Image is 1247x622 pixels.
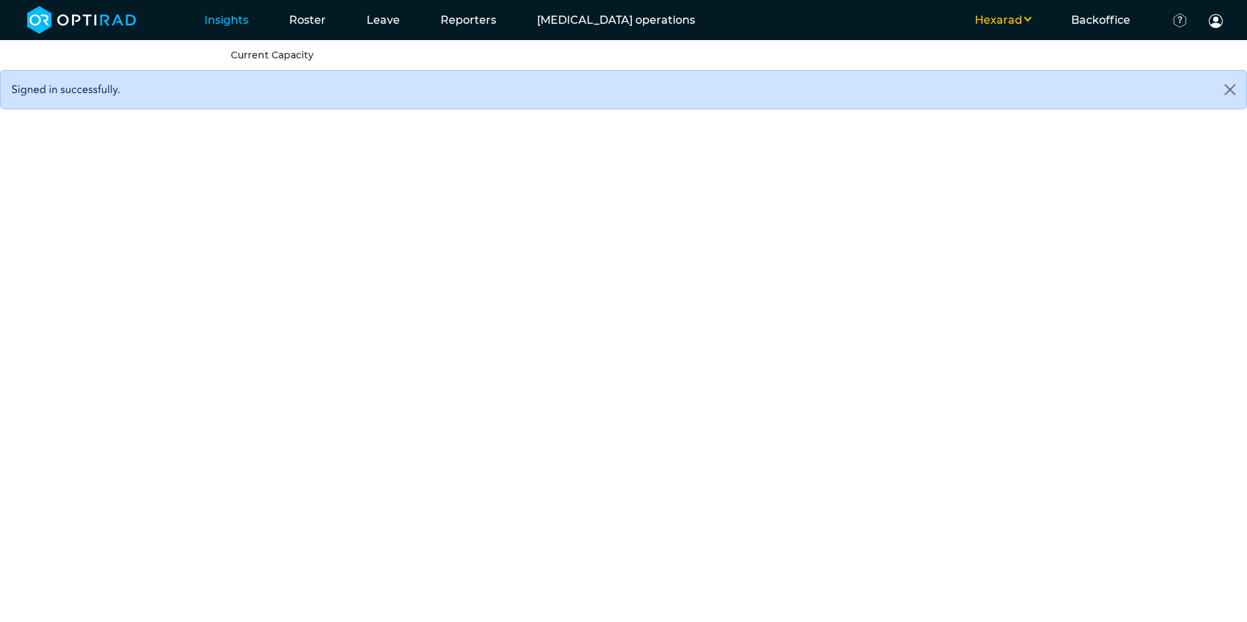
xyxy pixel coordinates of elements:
[1214,71,1246,109] button: Close
[27,6,136,34] img: brand-opti-rad-logos-blue-and-white-d2f68631ba2948856bd03f2d395fb146ddc8fb01b4b6e9315ea85fa773367...
[231,49,314,61] a: Current Capacity
[954,12,1051,29] button: Hexarad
